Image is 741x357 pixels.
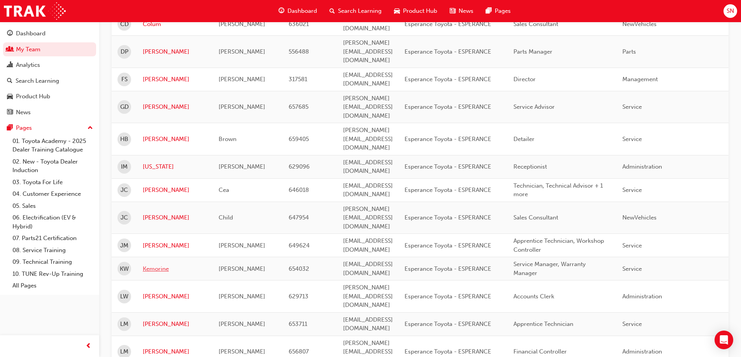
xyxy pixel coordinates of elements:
[289,136,309,143] span: 659405
[513,21,558,28] span: Sales Consultant
[405,293,491,300] span: Esperance Toyota - ESPERANCE
[16,124,32,132] div: Pages
[289,21,309,28] span: 636021
[16,61,40,70] div: Analytics
[3,74,96,88] a: Search Learning
[9,188,96,200] a: 04. Customer Experience
[343,16,393,32] span: [EMAIL_ADDRESS][DOMAIN_NAME]
[3,26,96,41] a: Dashboard
[219,186,229,193] span: Cea
[405,163,491,170] span: Esperance Toyota - ESPERANCE
[513,320,573,327] span: Apprentice Technician
[405,265,491,272] span: Esperance Toyota - ESPERANCE
[16,29,46,38] div: Dashboard
[120,20,129,29] span: CD
[405,76,491,83] span: Esperance Toyota - ESPERANCE
[143,162,207,171] a: [US_STATE]
[343,127,393,151] span: [PERSON_NAME][EMAIL_ADDRESS][DOMAIN_NAME]
[120,103,129,111] span: GD
[329,6,335,16] span: search-icon
[219,103,265,110] span: [PERSON_NAME]
[513,261,586,277] span: Service Manager, Warranty Manager
[3,42,96,57] a: My Team
[622,21,657,28] span: NewVehicles
[405,242,491,249] span: Esperance Toyota - ESPERANCE
[450,6,455,16] span: news-icon
[289,76,307,83] span: 317581
[289,348,309,355] span: 656807
[289,320,307,327] span: 653711
[513,76,536,83] span: Director
[3,105,96,120] a: News
[343,316,393,332] span: [EMAIL_ADDRESS][DOMAIN_NAME]
[388,3,443,19] a: car-iconProduct Hub
[289,242,310,249] span: 649624
[403,7,437,16] span: Product Hub
[513,182,603,198] span: Technician, Technical Advisor + 1 more
[7,46,13,53] span: people-icon
[7,109,13,116] span: news-icon
[16,92,50,101] div: Product Hub
[3,25,96,121] button: DashboardMy TeamAnalyticsSearch LearningProduct HubNews
[727,7,734,16] span: SN
[405,136,491,143] span: Esperance Toyota - ESPERANCE
[3,58,96,72] a: Analytics
[513,103,555,110] span: Service Advisor
[622,214,657,221] span: NewVehicles
[9,256,96,268] a: 09. Technical Training
[9,176,96,188] a: 03. Toyota For Life
[88,123,93,133] span: up-icon
[513,48,552,55] span: Parts Manager
[405,186,491,193] span: Esperance Toyota - ESPERANCE
[289,293,308,300] span: 629713
[219,214,233,221] span: Child
[289,214,309,221] span: 647954
[219,265,265,272] span: [PERSON_NAME]
[622,265,642,272] span: Service
[219,21,265,28] span: [PERSON_NAME]
[120,320,128,329] span: LM
[7,125,13,132] span: pages-icon
[143,213,207,222] a: [PERSON_NAME]
[343,182,393,198] span: [EMAIL_ADDRESS][DOMAIN_NAME]
[3,89,96,104] a: Product Hub
[3,121,96,135] button: Pages
[343,284,393,308] span: [PERSON_NAME][EMAIL_ADDRESS][DOMAIN_NAME]
[622,320,642,327] span: Service
[715,331,733,349] div: Open Intercom Messenger
[9,268,96,280] a: 10. TUNE Rev-Up Training
[4,2,66,20] a: Trak
[405,214,491,221] span: Esperance Toyota - ESPERANCE
[622,136,642,143] span: Service
[143,241,207,250] a: [PERSON_NAME]
[219,293,265,300] span: [PERSON_NAME]
[86,341,91,351] span: prev-icon
[143,320,207,329] a: [PERSON_NAME]
[219,48,265,55] span: [PERSON_NAME]
[405,48,491,55] span: Esperance Toyota - ESPERANCE
[143,292,207,301] a: [PERSON_NAME]
[9,212,96,232] a: 06. Electrification (EV & Hybrid)
[513,237,604,253] span: Apprentice Technician, Workshop Controller
[338,7,382,16] span: Search Learning
[513,136,534,143] span: Detailer
[219,136,236,143] span: Brown
[9,232,96,244] a: 07. Parts21 Certification
[9,135,96,156] a: 01. Toyota Academy - 2025 Dealer Training Catalogue
[622,186,642,193] span: Service
[459,7,473,16] span: News
[486,6,492,16] span: pages-icon
[394,6,400,16] span: car-icon
[443,3,480,19] a: news-iconNews
[343,261,393,277] span: [EMAIL_ADDRESS][DOMAIN_NAME]
[7,30,13,37] span: guage-icon
[143,20,207,29] a: Colum
[121,186,128,195] span: JC
[120,347,128,356] span: LM
[219,242,265,249] span: [PERSON_NAME]
[7,78,12,85] span: search-icon
[143,135,207,144] a: [PERSON_NAME]
[143,347,207,356] a: [PERSON_NAME]
[272,3,323,19] a: guage-iconDashboard
[513,293,554,300] span: Accounts Clerk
